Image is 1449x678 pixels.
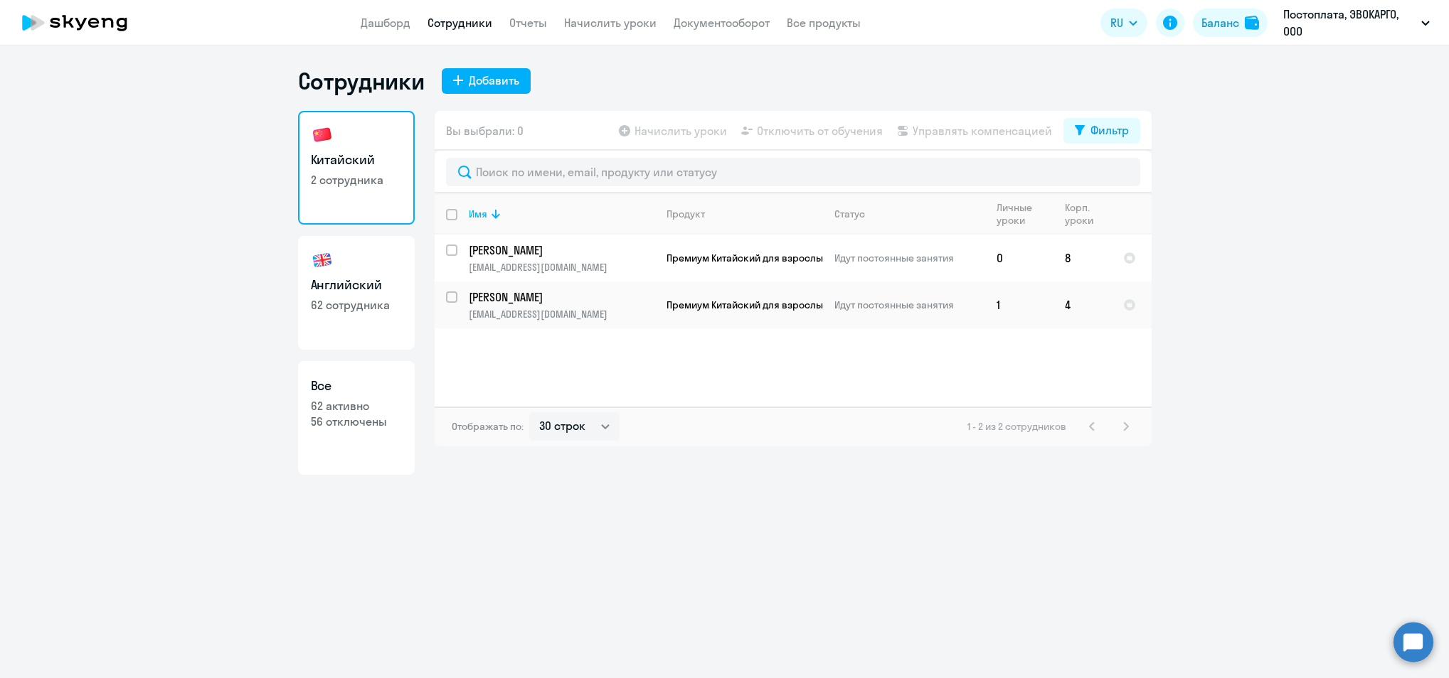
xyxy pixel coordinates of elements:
[361,16,410,30] a: Дашборд
[667,208,705,220] div: Продукт
[298,236,415,350] a: Английский62 сотрудника
[311,151,402,169] h3: Китайский
[564,16,657,30] a: Начислить уроки
[428,16,492,30] a: Сотрудники
[469,242,654,258] p: [PERSON_NAME]
[311,297,402,313] p: 62 сотрудника
[1090,122,1129,139] div: Фильтр
[311,124,334,146] img: chinese
[298,111,415,225] a: Китайский2 сотрудника
[1100,9,1147,37] button: RU
[469,289,654,305] p: [PERSON_NAME]
[834,208,984,220] div: Статус
[834,298,984,311] p: Идут постоянные занятия
[298,361,415,475] a: Все62 активно56 отключены
[1053,281,1112,328] td: 4
[298,67,425,95] h1: Сотрудники
[667,252,828,264] span: Премиум Китайский для взрослых
[997,201,1043,227] div: Личные уроки
[469,242,654,274] a: [PERSON_NAME][EMAIL_ADDRESS][DOMAIN_NAME]
[311,377,402,395] h3: Все
[1201,14,1239,31] div: Баланс
[1053,235,1112,281] td: 8
[442,68,531,94] button: Добавить
[469,208,487,220] div: Имя
[1283,6,1416,40] p: Постоплата, ЭВОКАРГО, ООО
[311,276,402,294] h3: Английский
[1065,201,1111,227] div: Корп. уроки
[509,16,547,30] a: Отчеты
[311,249,334,271] img: english
[469,289,654,321] a: [PERSON_NAME][EMAIL_ADDRESS][DOMAIN_NAME]
[1063,118,1140,144] button: Фильтр
[446,158,1140,186] input: Поиск по имени, email, продукту или статусу
[967,420,1066,433] span: 1 - 2 из 2 сотрудников
[1245,16,1259,30] img: balance
[446,122,524,139] span: Вы выбрали: 0
[1276,6,1437,40] button: Постоплата, ЭВОКАРГО, ООО
[311,398,402,414] p: 62 активно
[469,261,654,274] p: [EMAIL_ADDRESS][DOMAIN_NAME]
[787,16,861,30] a: Все продукты
[985,281,1053,328] td: 1
[469,308,654,321] p: [EMAIL_ADDRESS][DOMAIN_NAME]
[674,16,770,30] a: Документооборот
[1193,9,1268,37] button: Балансbalance
[469,72,519,89] div: Добавить
[834,252,984,264] p: Идут постоянные занятия
[667,208,822,220] div: Продукт
[834,208,865,220] div: Статус
[452,420,524,433] span: Отображать по:
[667,298,828,311] span: Премиум Китайский для взрослых
[311,414,402,429] p: 56 отключены
[469,208,654,220] div: Имя
[1110,14,1123,31] span: RU
[985,235,1053,281] td: 0
[311,172,402,188] p: 2 сотрудника
[1065,201,1101,227] div: Корп. уроки
[997,201,1053,227] div: Личные уроки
